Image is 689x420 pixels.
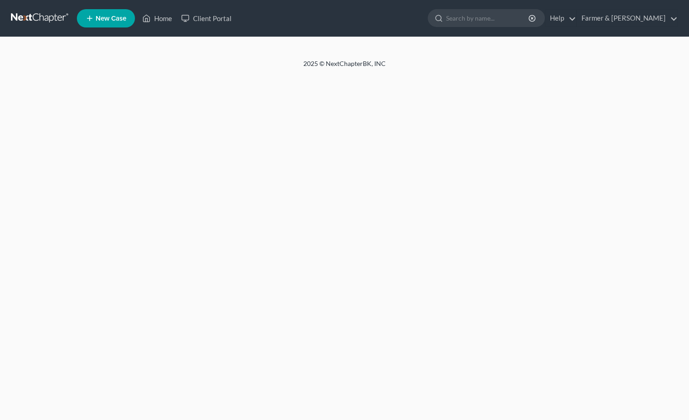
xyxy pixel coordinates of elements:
a: Client Portal [177,10,236,27]
a: Farmer & [PERSON_NAME] [577,10,678,27]
span: New Case [96,15,126,22]
input: Search by name... [446,10,530,27]
div: 2025 © NextChapterBK, INC [84,59,605,76]
a: Help [545,10,576,27]
a: Home [138,10,177,27]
